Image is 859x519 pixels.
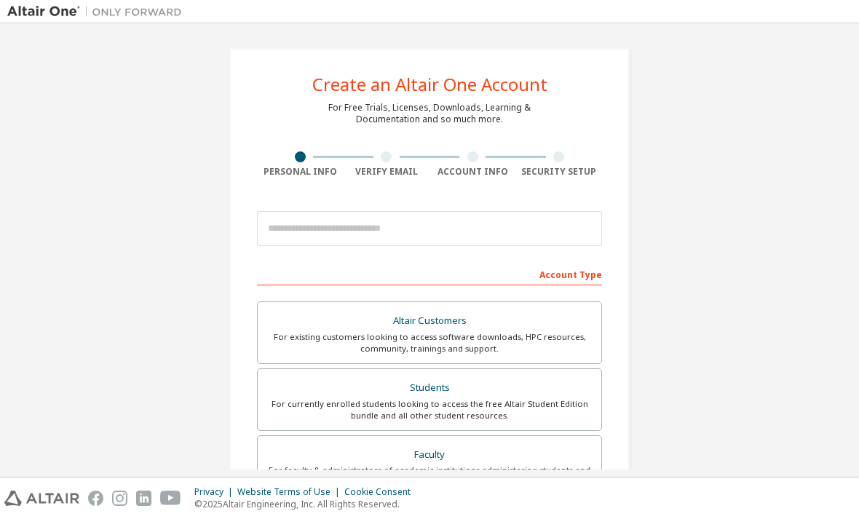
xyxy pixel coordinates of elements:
div: Account Info [429,166,516,178]
img: linkedin.svg [136,491,151,506]
div: For faculty & administrators of academic institutions administering students and accessing softwa... [266,464,593,488]
div: Create an Altair One Account [312,76,547,93]
img: youtube.svg [160,491,181,506]
div: Website Terms of Use [237,486,344,498]
img: altair_logo.svg [4,491,79,506]
img: instagram.svg [112,491,127,506]
div: Account Type [257,262,602,285]
div: For Free Trials, Licenses, Downloads, Learning & Documentation and so much more. [328,102,531,125]
img: Altair One [7,4,189,19]
div: Personal Info [257,166,344,178]
div: Cookie Consent [344,486,419,498]
div: Faculty [266,445,593,465]
img: facebook.svg [88,491,103,506]
div: For existing customers looking to access software downloads, HPC resources, community, trainings ... [266,331,593,354]
div: Altair Customers [266,311,593,331]
div: For currently enrolled students looking to access the free Altair Student Edition bundle and all ... [266,398,593,421]
div: Privacy [194,486,237,498]
p: © 2025 Altair Engineering, Inc. All Rights Reserved. [194,498,419,510]
div: Students [266,378,593,398]
div: Verify Email [344,166,430,178]
div: Security Setup [516,166,603,178]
